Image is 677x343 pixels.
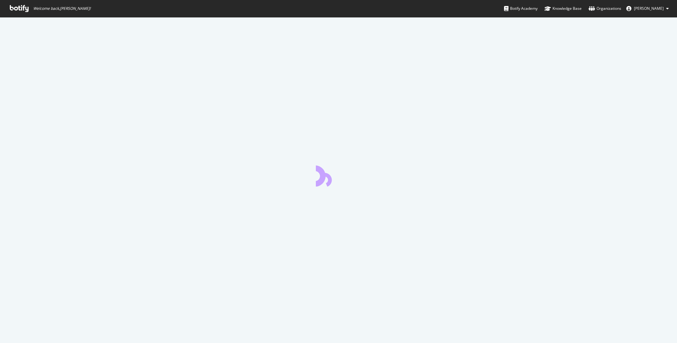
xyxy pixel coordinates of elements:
span: David Lewis [634,6,664,11]
span: Welcome back, [PERSON_NAME] ! [33,6,91,11]
div: animation [316,164,361,187]
div: Organizations [589,5,621,12]
button: [PERSON_NAME] [621,3,674,14]
div: Botify Academy [504,5,538,12]
div: Knowledge Base [545,5,582,12]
